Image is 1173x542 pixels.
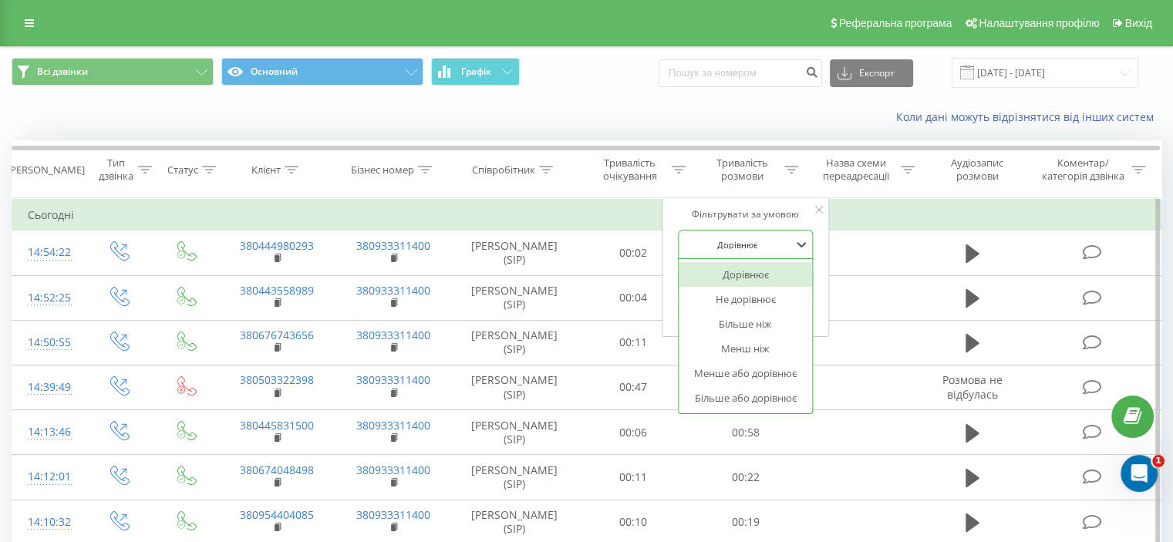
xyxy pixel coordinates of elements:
[830,59,913,87] button: Експорт
[578,455,689,500] td: 00:11
[472,163,535,177] div: Співробітник
[28,417,69,447] div: 14:13:46
[221,58,423,86] button: Основний
[356,463,430,477] a: 380933311400
[679,385,813,410] div: Більше або дорівнює
[679,262,813,287] div: Дорівнює
[578,231,689,275] td: 00:02
[37,66,88,78] span: Всі дзвінки
[578,320,689,365] td: 00:11
[356,283,430,298] a: 380933311400
[97,157,133,183] div: Тип дзвінка
[689,455,801,500] td: 00:22
[251,163,281,177] div: Клієнт
[461,66,491,77] span: Графік
[839,17,952,29] span: Реферальна програма
[351,163,414,177] div: Бізнес номер
[896,109,1161,124] a: Коли дані можуть відрізнятися вiд інших систем
[592,157,669,183] div: Тривалість очікування
[240,328,314,342] a: 380676743656
[356,507,430,522] a: 380933311400
[167,163,198,177] div: Статус
[240,507,314,522] a: 380954404085
[679,361,813,385] div: Менше або дорівнює
[28,328,69,358] div: 14:50:55
[356,238,430,253] a: 380933311400
[578,410,689,455] td: 00:06
[659,59,822,87] input: Пошук за номером
[431,58,520,86] button: Графік
[240,463,314,477] a: 380674048498
[12,200,1161,231] td: Сьогодні
[452,320,578,365] td: [PERSON_NAME] (SIP)
[942,372,1003,401] span: Розмова не відбулась
[28,507,69,537] div: 14:10:32
[356,418,430,433] a: 380933311400
[240,372,314,387] a: 380503322398
[452,410,578,455] td: [PERSON_NAME] (SIP)
[679,287,813,311] div: Не дорівнює
[28,283,69,313] div: 14:52:25
[28,372,69,402] div: 14:39:49
[356,372,430,387] a: 380933311400
[7,163,85,177] div: [PERSON_NAME]
[28,237,69,268] div: 14:54:22
[28,462,69,492] div: 14:12:01
[1037,157,1127,183] div: Коментар/категорія дзвінка
[689,410,801,455] td: 00:58
[1121,455,1158,492] iframe: Intercom live chat
[452,365,578,409] td: [PERSON_NAME] (SIP)
[356,328,430,342] a: 380933311400
[703,157,780,183] div: Тривалість розмови
[240,283,314,298] a: 380443558989
[1152,455,1165,467] span: 1
[678,207,814,222] div: Фільтрувати за умовою
[932,157,1023,183] div: Аудіозапис розмови
[240,418,314,433] a: 380445831500
[452,275,578,320] td: [PERSON_NAME] (SIP)
[240,238,314,253] a: 380444980293
[679,336,813,361] div: Менш ніж
[452,231,578,275] td: [PERSON_NAME] (SIP)
[816,157,897,183] div: Назва схеми переадресації
[12,58,214,86] button: Всі дзвінки
[679,311,813,336] div: Більше ніж
[452,455,578,500] td: [PERSON_NAME] (SIP)
[979,17,1099,29] span: Налаштування профілю
[578,275,689,320] td: 00:04
[1125,17,1152,29] span: Вихід
[578,365,689,409] td: 00:47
